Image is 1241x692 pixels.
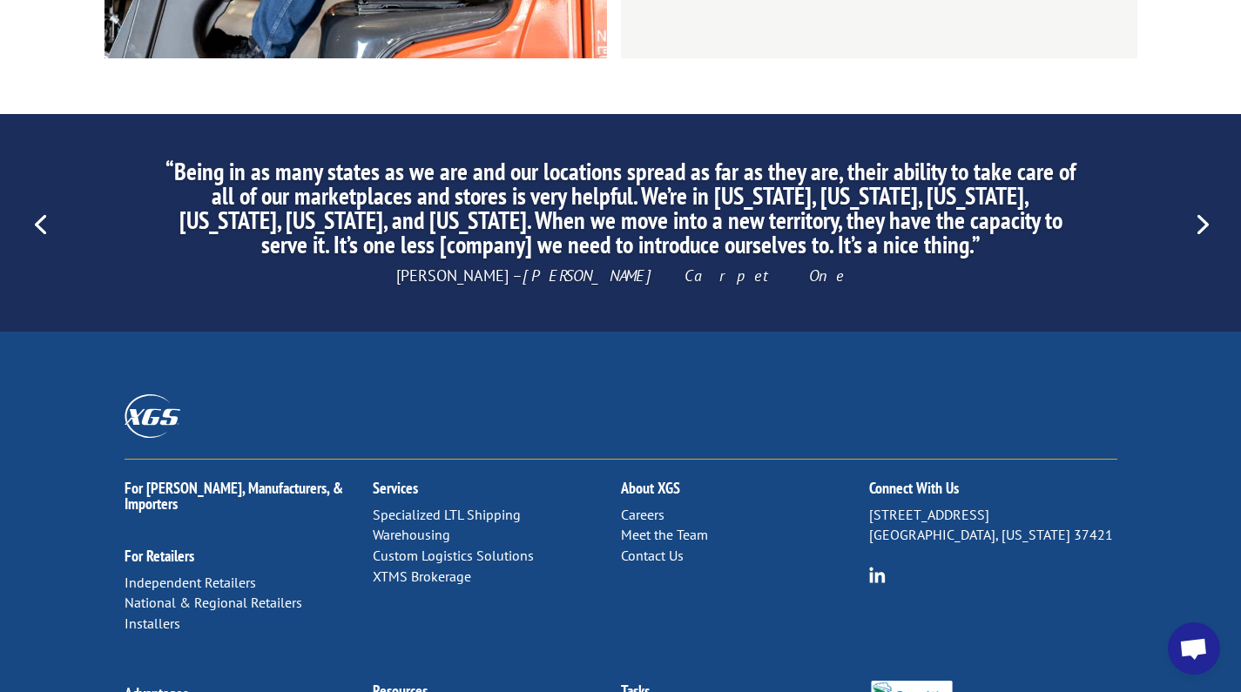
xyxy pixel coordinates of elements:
a: Warehousing [373,526,450,543]
a: XTMS Brokerage [373,568,471,585]
a: Services [373,478,418,498]
a: For [PERSON_NAME], Manufacturers, & Importers [125,478,343,514]
h2: “Being in as many states as we are and our locations spread as far as they are, their ability to ... [162,159,1079,265]
a: National & Regional Retailers [125,594,302,611]
a: Contact Us [621,547,684,564]
h2: Connect With Us [869,480,1117,505]
a: For Retailers [125,546,194,566]
a: About XGS [621,478,680,498]
a: Careers [621,506,664,523]
em: [PERSON_NAME] Carpet One [523,265,845,286]
a: Installers [125,615,180,632]
a: Meet the Team [621,526,708,543]
a: Independent Retailers [125,574,256,591]
span: [PERSON_NAME] – [396,265,845,286]
div: Open chat [1168,622,1220,675]
img: XGS_Logos_ALL_2024_All_White [125,394,180,437]
p: [STREET_ADDRESS] [GEOGRAPHIC_DATA], [US_STATE] 37421 [869,505,1117,547]
a: Specialized LTL Shipping [373,506,521,523]
img: group-6 [869,567,886,583]
a: Custom Logistics Solutions [373,547,534,564]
